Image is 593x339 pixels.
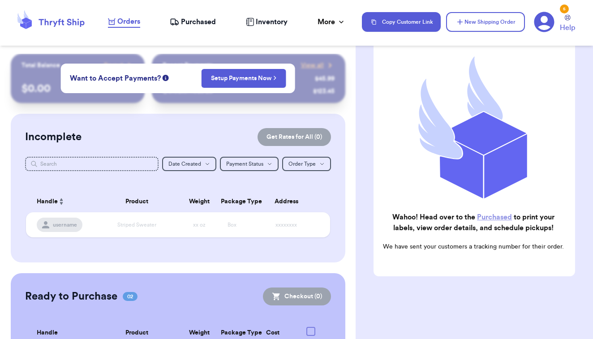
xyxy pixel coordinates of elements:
th: Address [248,191,330,212]
div: More [318,17,346,27]
th: Weight [183,191,215,212]
h2: Ready to Purchase [25,289,117,304]
span: xx oz [193,222,206,227]
div: $ 123.45 [313,87,335,96]
button: Setup Payments Now [202,69,286,88]
span: Date Created [168,161,201,167]
button: Payment Status [220,157,279,171]
span: View all [301,61,324,70]
input: Search [25,157,159,171]
span: Payout [104,61,123,70]
span: 02 [123,292,138,301]
button: Sort ascending [58,196,65,207]
a: View all [301,61,335,70]
button: New Shipping Order [446,12,525,32]
span: Payment Status [226,161,263,167]
span: Order Type [288,161,316,167]
button: Date Created [162,157,216,171]
a: Setup Payments Now [211,74,277,83]
span: Orders [117,16,140,27]
p: Recent Payments [163,61,212,70]
a: 5 [534,12,554,32]
span: Purchased [181,17,216,27]
a: Orders [108,16,140,28]
p: We have sent your customers a tracking number for their order. [381,242,566,251]
a: Purchased [477,214,512,221]
button: Get Rates for All (0) [258,128,331,146]
a: Inventory [246,17,288,27]
span: Handle [37,197,58,206]
th: Package Type [215,191,248,212]
span: Striped Sweater [117,222,156,227]
a: Payout [104,61,134,70]
span: Inventory [256,17,288,27]
h2: Wahoo! Head over to the to print your labels, view order details, and schedule pickups! [381,212,566,233]
h2: Incomplete [25,130,82,144]
span: username [53,221,77,228]
div: 5 [560,4,569,13]
span: Want to Accept Payments? [70,73,161,84]
div: $ 45.99 [315,74,335,83]
button: Copy Customer Link [362,12,441,32]
th: Product [91,191,183,212]
a: Help [560,15,575,33]
span: Handle [37,328,58,338]
span: Help [560,22,575,33]
p: Total Balance [21,61,60,70]
span: Box [228,222,236,227]
button: Checkout (0) [263,288,331,305]
span: xxxxxxxx [275,222,297,227]
button: Order Type [282,157,331,171]
p: $ 0.00 [21,82,134,96]
a: Purchased [170,17,216,27]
